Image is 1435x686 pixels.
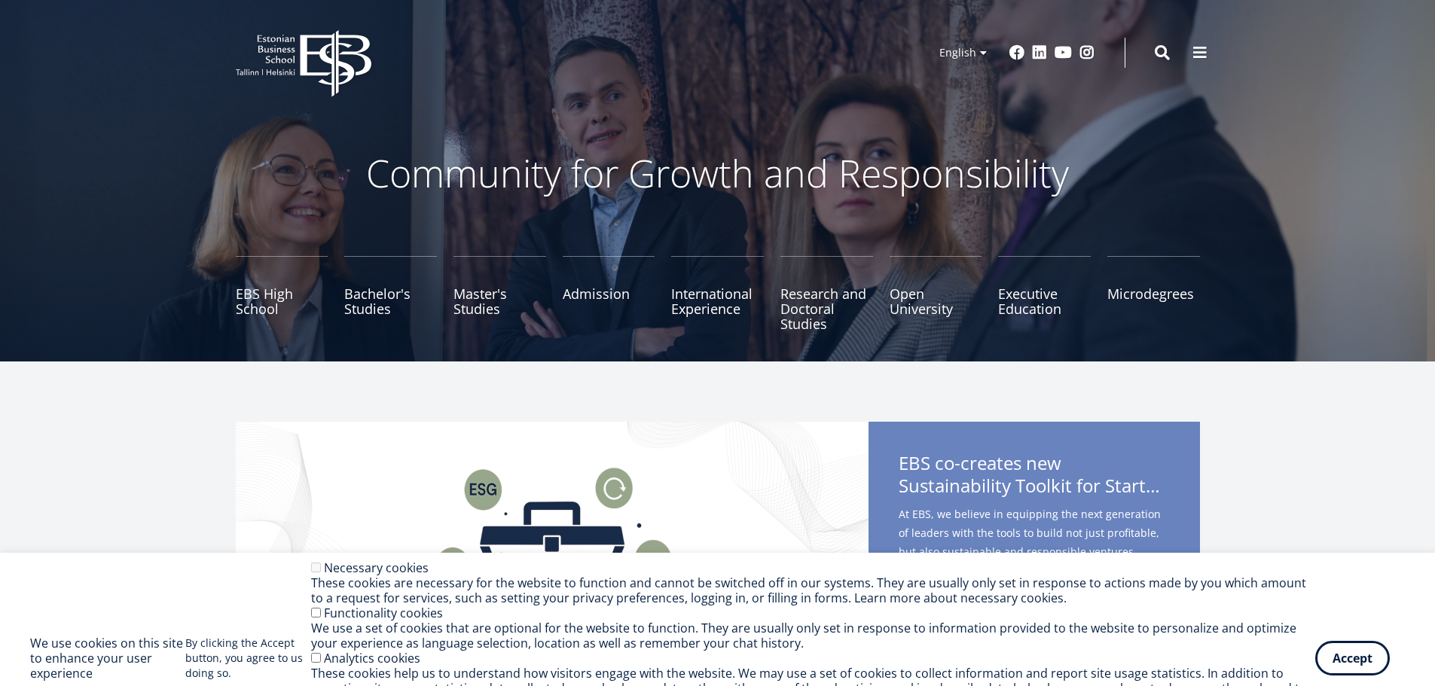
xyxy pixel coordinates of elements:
a: Research and Doctoral Studies [780,256,873,331]
a: Facebook [1009,45,1024,60]
a: Instagram [1079,45,1095,60]
div: These cookies are necessary for the website to function and cannot be switched off in our systems... [311,575,1315,605]
h2: We use cookies on this site to enhance your user experience [30,636,185,681]
a: Youtube [1055,45,1072,60]
label: Necessary cookies [324,559,429,576]
a: Executive Education [998,256,1091,331]
a: Master's Studies [453,256,546,331]
a: Open University [890,256,982,331]
a: International Experience [671,256,764,331]
span: At EBS, we believe in equipping the next generation of leaders with the tools to build not just p... [899,505,1170,623]
a: Bachelor's Studies [344,256,437,331]
div: We use a set of cookies that are optional for the website to function. They are usually only set ... [311,620,1315,651]
span: EBS co-creates new [899,452,1170,502]
a: Admission [563,256,655,331]
button: Accept [1315,641,1390,675]
label: Functionality cookies [324,605,443,621]
span: Sustainability Toolkit for Startups [899,474,1170,497]
p: Community for Growth and Responsibility [319,151,1117,196]
a: Microdegrees [1107,256,1200,331]
a: EBS High School [236,256,328,331]
label: Analytics cookies [324,650,420,666]
p: By clicking the Accept button, you agree to us doing so. [185,636,311,681]
a: Linkedin [1032,45,1047,60]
